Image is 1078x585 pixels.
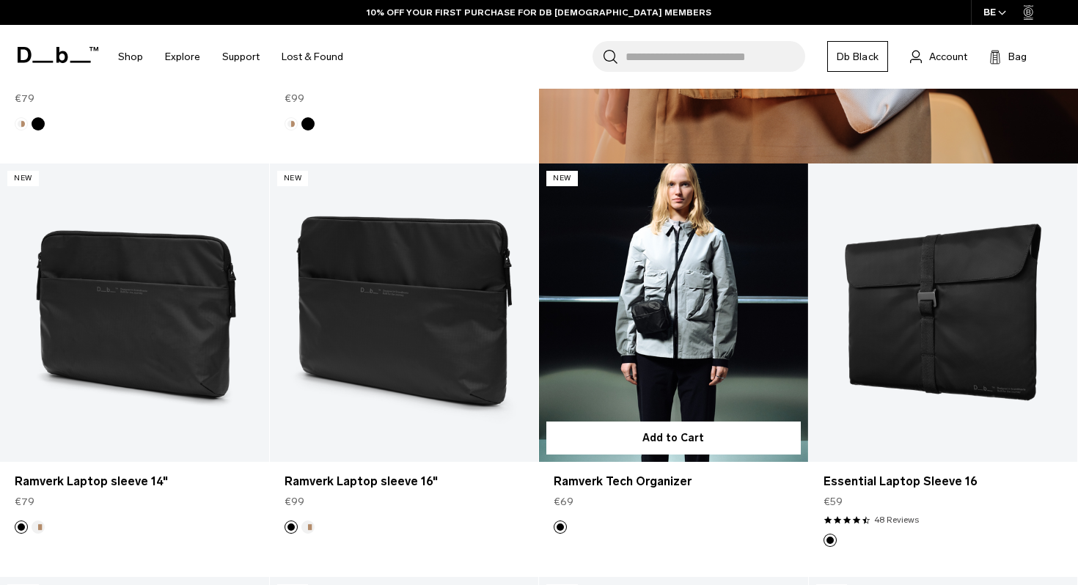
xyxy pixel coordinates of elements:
a: Essential Laptop Sleeve 16 [824,473,1063,490]
span: €69 [554,494,573,509]
p: New [277,171,309,186]
span: Account [929,49,967,65]
button: Black Out [301,117,315,130]
button: Oatmilk [285,117,298,130]
button: Black Out [285,520,298,534]
button: Black Out [554,520,567,534]
a: Lost & Found [282,31,343,83]
button: Bag [989,48,1027,65]
a: 10% OFF YOUR FIRST PURCHASE FOR DB [DEMOGRAPHIC_DATA] MEMBERS [367,6,711,19]
button: Add to Cart [546,422,801,455]
span: Bag [1008,49,1027,65]
button: Black Out [824,534,837,547]
span: €79 [15,91,34,106]
p: New [7,171,39,186]
button: Oatmilk [32,520,45,534]
a: Shop [118,31,143,83]
a: Ramverk Laptop sleeve 14" [15,473,254,490]
button: Oatmilk [15,117,28,130]
a: Ramverk Tech Organizer [539,163,808,462]
nav: Main Navigation [107,25,354,89]
a: Essential Laptop Sleeve 16 [809,163,1078,462]
button: Black Out [32,117,45,130]
a: Ramverk Laptop sleeve 16" [285,473,524,490]
span: €99 [285,91,304,106]
button: Black Out [15,520,28,534]
span: €79 [15,494,34,509]
a: Support [222,31,260,83]
a: Ramverk Laptop sleeve 16 [270,163,539,462]
a: Ramverk Tech Organizer [554,473,793,490]
button: Oatmilk [301,520,315,534]
a: Explore [165,31,200,83]
a: Db Black [827,41,888,72]
a: Account [910,48,967,65]
a: 48 reviews [874,513,919,526]
span: €99 [285,494,304,509]
p: New [546,171,578,186]
span: €59 [824,494,843,509]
